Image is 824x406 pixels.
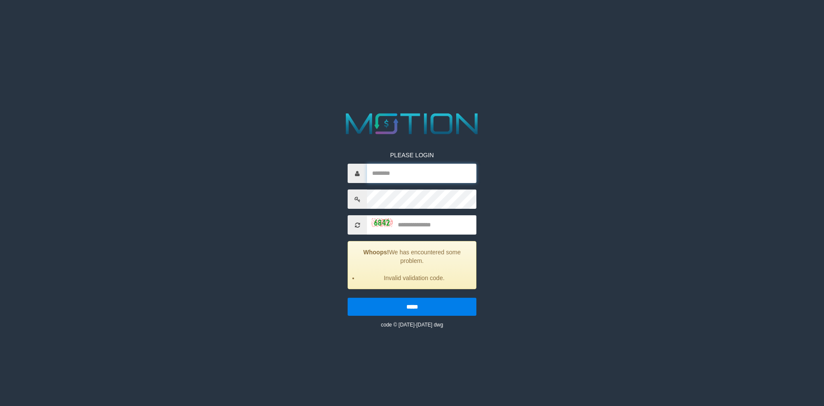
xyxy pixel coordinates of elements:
[340,110,484,138] img: MOTION_logo.png
[381,322,443,328] small: code © [DATE]-[DATE] dwg
[348,151,476,159] p: PLEASE LOGIN
[371,218,393,227] img: captcha
[364,249,389,256] strong: Whoops!
[359,274,470,282] li: Invalid validation code.
[348,241,476,289] div: We has encountered some problem.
